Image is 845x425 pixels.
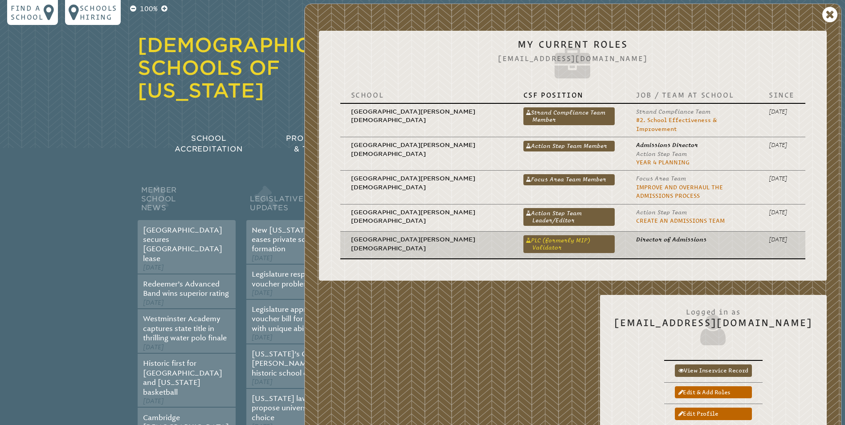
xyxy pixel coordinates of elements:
[769,208,795,217] p: [DATE]
[138,4,159,14] p: 100%
[252,254,273,262] span: [DATE]
[138,184,236,220] h2: Member School News
[523,141,615,151] a: Action Step Team Member
[636,117,717,132] a: #2. School Effectiveness & Improvement
[252,378,273,386] span: [DATE]
[143,397,164,405] span: [DATE]
[143,299,164,306] span: [DATE]
[143,264,164,271] span: [DATE]
[246,184,344,220] h2: Legislative Updates
[523,107,615,125] a: Strand Compliance Team Member
[523,90,615,99] p: CSF Position
[252,334,273,341] span: [DATE]
[675,408,752,420] a: Edit profile
[351,107,502,125] p: [GEOGRAPHIC_DATA][PERSON_NAME][DEMOGRAPHIC_DATA]
[175,134,242,153] span: School Accreditation
[636,235,747,244] p: Director of Admissions
[614,303,812,347] h2: [EMAIL_ADDRESS][DOMAIN_NAME]
[636,217,725,224] a: Create an Admissions Team
[143,226,222,263] a: [GEOGRAPHIC_DATA] secures [GEOGRAPHIC_DATA] lease
[769,141,795,149] p: [DATE]
[636,159,690,166] a: Year 4 planning
[351,235,502,253] p: [GEOGRAPHIC_DATA][PERSON_NAME][DEMOGRAPHIC_DATA]
[11,4,44,21] p: Find a school
[143,359,222,396] a: Historic first for [GEOGRAPHIC_DATA] and [US_STATE] basketball
[675,386,752,398] a: Edit & add roles
[252,289,273,297] span: [DATE]
[351,90,502,99] p: School
[769,235,795,244] p: [DATE]
[769,174,795,183] p: [DATE]
[636,90,747,99] p: Job / Team at School
[675,364,752,376] a: View inservice record
[138,33,390,102] a: [DEMOGRAPHIC_DATA] Schools of [US_STATE]
[143,315,227,342] a: Westminster Academy captures state title in thrilling water polo finale
[636,184,723,199] a: Improve and Overhaul the Admissions Process
[523,174,615,185] a: Focus Area Team Member
[769,107,795,116] p: [DATE]
[143,343,164,351] span: [DATE]
[523,235,615,253] a: PLC (formerly MIP) Validator
[252,226,325,253] a: New [US_STATE] law eases private school formation
[143,280,229,298] a: Redeemer’s Advanced Band wins superior rating
[252,305,335,333] a: Legislature approves voucher bill for students with unique abilities
[523,208,615,226] a: Action Step Team Leader/Editor
[614,303,812,317] span: Logged in as
[636,141,747,149] p: Admissions Director
[351,208,502,225] p: [GEOGRAPHIC_DATA][PERSON_NAME][DEMOGRAPHIC_DATA]
[351,141,502,158] p: [GEOGRAPHIC_DATA][PERSON_NAME][DEMOGRAPHIC_DATA]
[252,270,331,288] a: Legislature responds to voucher problems
[636,151,687,157] span: Action Step Team
[252,394,337,422] a: [US_STATE] lawmakers propose universal school choice
[636,175,686,182] span: Focus Area Team
[80,4,117,21] p: Schools Hiring
[351,174,502,192] p: [GEOGRAPHIC_DATA][PERSON_NAME][DEMOGRAPHIC_DATA]
[252,350,338,377] a: [US_STATE]’s Governor [PERSON_NAME] signs historic school choice bill
[333,39,812,83] h2: My Current Roles
[286,134,416,153] span: Professional Development & Teacher Certification
[769,90,795,99] p: Since
[636,108,710,115] span: Strand Compliance Team
[636,209,687,216] span: Action Step Team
